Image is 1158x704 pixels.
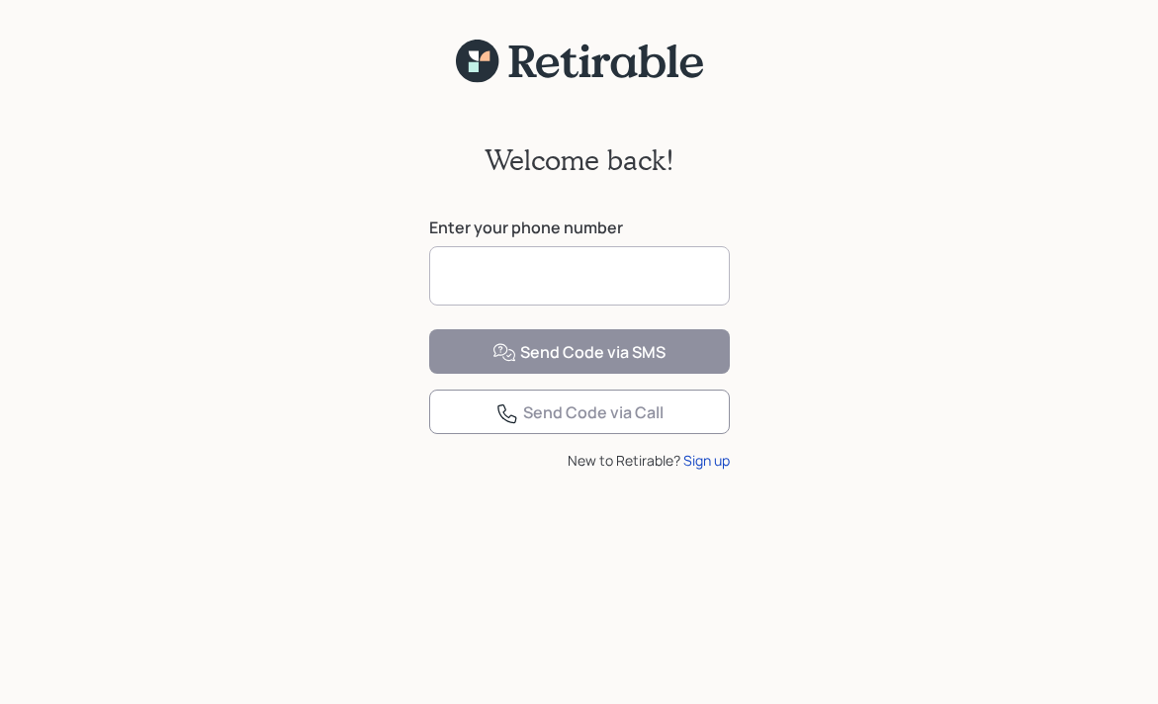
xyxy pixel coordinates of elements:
div: New to Retirable? [429,450,730,471]
div: Send Code via Call [495,401,664,425]
div: Send Code via SMS [492,341,666,365]
h2: Welcome back! [485,143,674,177]
button: Send Code via Call [429,390,730,434]
label: Enter your phone number [429,217,730,238]
div: Sign up [683,450,730,471]
button: Send Code via SMS [429,329,730,374]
